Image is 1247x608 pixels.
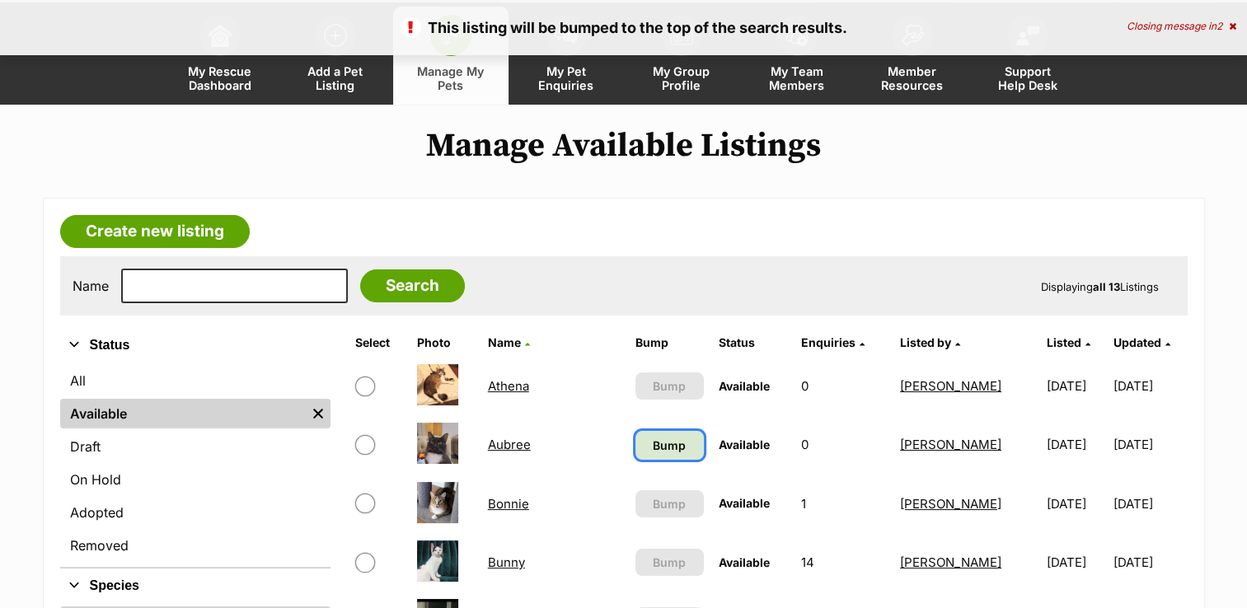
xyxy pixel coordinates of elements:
div: Status [60,362,331,567]
td: [DATE] [1113,358,1185,414]
td: 1 [795,475,892,532]
a: Bunny [488,554,525,570]
span: Manage My Pets [414,64,488,92]
button: Species [60,575,331,596]
span: Available [719,496,770,510]
a: My Pet Enquiries [509,7,624,105]
a: [PERSON_NAME] [900,378,1001,394]
a: Bump [635,431,704,460]
a: [PERSON_NAME] [900,496,1001,512]
span: Add a Pet Listing [298,64,373,92]
th: Status [712,330,794,356]
span: Displaying Listings [1041,280,1159,293]
span: Available [719,437,770,451]
span: translation missing: en.admin.listings.index.attributes.enquiries [801,335,856,349]
a: On Hold [60,465,331,494]
a: Athena [488,378,529,394]
button: Status [60,334,331,356]
a: Member Resources [855,7,970,105]
a: All [60,366,331,395]
span: Support Help Desk [991,64,1065,92]
td: 0 [795,416,892,473]
div: Closing message in [1127,21,1236,32]
th: Bump [629,330,710,356]
td: [DATE] [1040,475,1112,532]
span: My Rescue Dashboard [183,64,257,92]
img: Bonnie [417,482,458,523]
a: Add a Pet Listing [278,7,393,105]
input: Search [360,269,465,302]
a: Name [488,335,530,349]
a: [PERSON_NAME] [900,554,1001,570]
button: Bump [635,372,704,400]
a: My Team Members [739,7,855,105]
span: Name [488,335,521,349]
a: Draft [60,432,331,461]
span: Bump [653,495,686,512]
a: Adopted [60,498,331,527]
a: My Group Profile [624,7,739,105]
button: Bump [635,549,704,576]
td: [DATE] [1040,416,1112,473]
button: Bump [635,490,704,517]
span: My Group Profile [645,64,719,92]
a: Remove filter [306,399,331,428]
th: Select [349,330,409,356]
span: My Pet Enquiries [529,64,603,92]
img: Bunny [417,540,458,582]
td: 14 [795,534,892,591]
span: Listed by [900,335,951,349]
td: [DATE] [1113,534,1185,591]
a: Create new listing [60,215,250,248]
label: Name [73,278,109,293]
a: Support Help Desk [970,7,1085,105]
a: Listed [1047,335,1090,349]
a: Aubree [488,437,531,452]
td: [DATE] [1113,475,1185,532]
span: Bump [653,377,686,395]
strong: all 13 [1093,280,1120,293]
td: 0 [795,358,892,414]
a: Listed by [900,335,960,349]
p: This listing will be bumped to the top of the search results. [16,16,1231,39]
a: Bonnie [488,496,529,512]
span: Member Resources [875,64,949,92]
span: Bump [653,554,686,571]
span: Available [719,555,770,569]
span: 2 [1217,20,1222,32]
td: [DATE] [1040,534,1112,591]
td: [DATE] [1113,416,1185,473]
a: Enquiries [801,335,865,349]
span: Available [719,379,770,393]
span: Listed [1047,335,1081,349]
td: [DATE] [1040,358,1112,414]
a: Manage My Pets [393,7,509,105]
a: Available [60,399,306,428]
span: My Team Members [760,64,834,92]
th: Photo [410,330,480,356]
a: [PERSON_NAME] [900,437,1001,452]
span: Bump [653,437,686,454]
a: My Rescue Dashboard [162,7,278,105]
a: Updated [1113,335,1170,349]
span: Updated [1113,335,1161,349]
a: Removed [60,531,331,560]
